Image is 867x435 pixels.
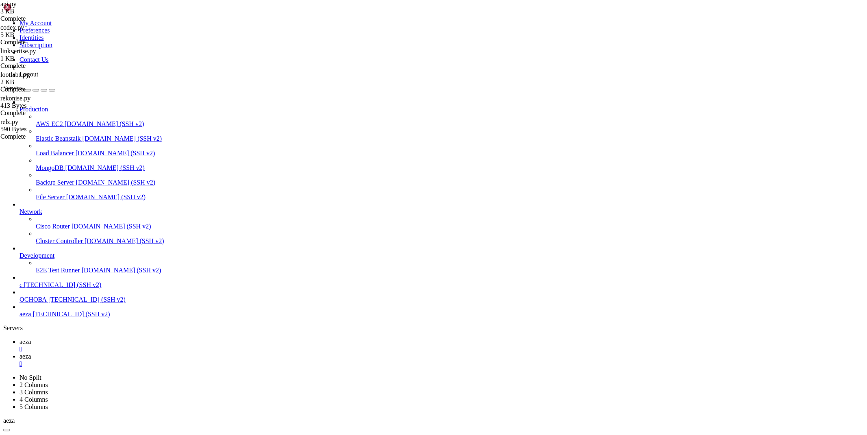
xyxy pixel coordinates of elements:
div: Complete [0,86,81,93]
span: linkvertise.py [0,48,81,62]
x-row: * Documentation: [URL][DOMAIN_NAME] [3,17,761,24]
x-row: [URL][DOMAIN_NAME] [3,114,761,121]
x-row: System information as of [DATE] [3,45,761,52]
x-row: root@homelyflesh:~# mkdir wastul [3,197,761,204]
div: Complete [0,133,81,140]
x-row: See [URL][DOMAIN_NAME] or run: sudo pro status [3,162,761,169]
x-row: * Strictly confined Kubernetes makes edge and IoT secure. Learn how MicroK8s [3,93,761,100]
div: Complete [0,15,81,22]
span: lootlabs.py [0,71,29,78]
span: relz.py [0,118,18,125]
span: api.py [0,0,81,15]
div: 3 KB [0,8,81,15]
div: 1 KB [0,55,81,62]
div: 413 Bytes [0,102,81,109]
x-row: Swap usage: 12% IPv6 address for ens3: [TECHNICAL_ID] [3,79,761,86]
x-row: * Support: [URL][DOMAIN_NAME] [3,31,761,38]
x-row: Welcome to Ubuntu 24.04.3 LTS (GNU/Linux 6.8.0-48-generic x86_64) [3,3,761,10]
span: api.py [0,0,17,7]
x-row: 0 updates can be applied immediately. [3,141,761,148]
x-row: * Management: [URL][DOMAIN_NAME] [3,24,761,31]
x-row: Last login: [DATE] from [TECHNICAL_ID] [3,190,761,197]
x-row: root@homelyflesh:~# mkdir wastul/bypass [3,204,761,211]
span: linkvertise.py [0,48,36,54]
x-row: Usage of /: 22.6% of 29.44GB Users logged in: 0 [3,65,761,72]
div: 590 Bytes [0,126,81,133]
div: Complete [0,109,81,117]
x-row: root@homelyflesh:~# [3,211,761,217]
span: lootlabs.py [0,71,81,86]
x-row: just raised the bar for easy, resilient and secure K8s cluster deployment. [3,100,761,107]
div: 2 KB [0,78,81,86]
x-row: Expanded Security Maintenance for Applications is not enabled. [3,128,761,135]
x-row: Memory usage: 40% IPv4 address for ens3: [TECHNICAL_ID] [3,72,761,79]
span: codex.py [0,24,24,31]
div: Complete [0,62,81,70]
div: 5 KB [0,31,81,39]
div: (20, 30) [72,211,75,217]
span: relz.py [0,118,81,133]
span: codex.py [0,24,81,39]
span: rekonise.py [0,95,81,109]
x-row: System load: 0.17 Processes: 120 [3,59,761,65]
span: rekonise.py [0,95,30,102]
x-row: *** System restart required *** [3,183,761,190]
div: Complete [0,39,81,46]
x-row: Enable ESM Apps to receive additional future security updates. [3,155,761,162]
